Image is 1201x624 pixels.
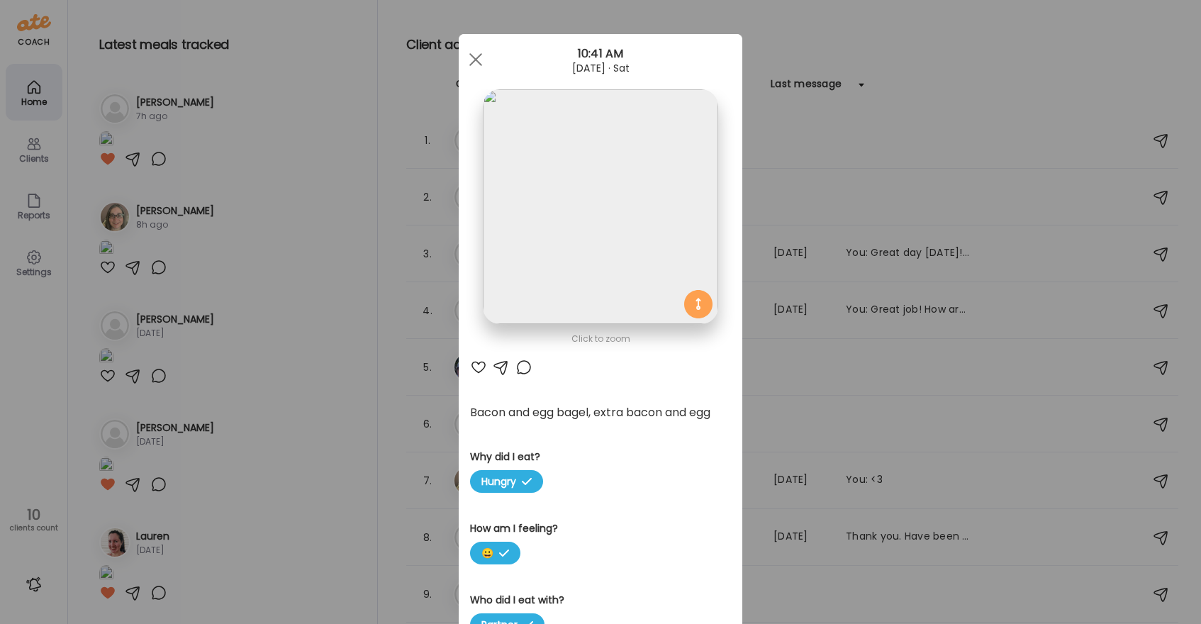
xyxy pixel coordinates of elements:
[470,404,731,421] div: Bacon and egg bagel, extra bacon and egg
[470,470,543,493] span: Hungry
[459,45,742,62] div: 10:41 AM
[483,89,717,324] img: images%2FjTu57vD8tzgDGGVSazPdCX9NNMy1%2F7YrXHGbqbuIxIoHKKlA7%2FjU9Rl7655JL1hSCu8WQ5_1080
[459,62,742,74] div: [DATE] · Sat
[470,330,731,347] div: Click to zoom
[470,521,731,536] h3: How am I feeling?
[470,542,520,564] span: 😀
[470,593,731,608] h3: Who did I eat with?
[470,450,731,464] h3: Why did I eat?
